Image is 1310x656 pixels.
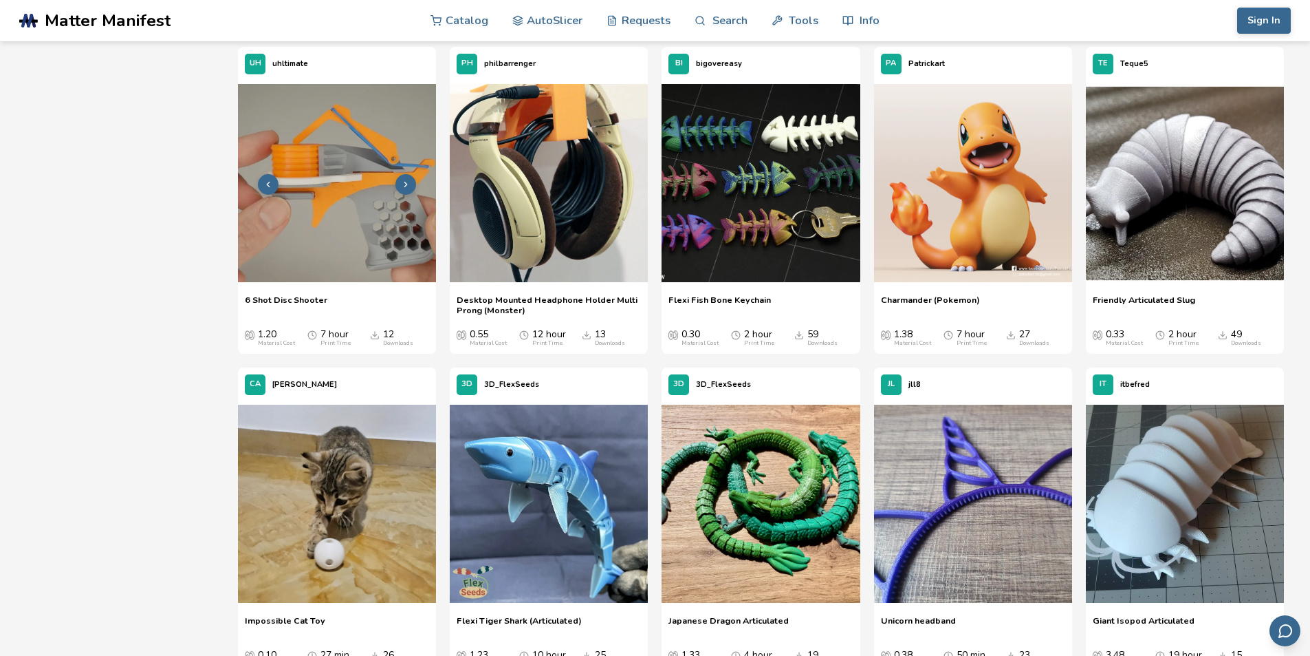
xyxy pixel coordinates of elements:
[250,380,261,389] span: CA
[1237,8,1291,34] button: Sign In
[320,329,351,347] div: 7 hour
[383,340,413,347] div: Downloads
[461,380,472,389] span: 3D
[320,340,351,347] div: Print Time
[1106,340,1143,347] div: Material Cost
[1269,615,1300,646] button: Send feedback via email
[1093,329,1102,340] span: Average Cost
[668,295,771,315] a: Flexi Fish Bone Keychain
[1120,56,1148,71] p: Teque5
[470,340,507,347] div: Material Cost
[484,377,539,392] p: 3D_FlexSeeds
[744,329,774,347] div: 2 hour
[681,340,719,347] div: Material Cost
[1168,340,1199,347] div: Print Time
[894,329,931,347] div: 1.38
[807,329,838,347] div: 59
[681,329,719,347] div: 0.30
[744,340,774,347] div: Print Time
[370,329,380,340] span: Downloads
[881,329,891,340] span: Average Cost
[1093,295,1195,315] a: Friendly Articulated Slug
[461,59,473,68] span: PH
[457,329,466,340] span: Average Cost
[888,380,895,389] span: JL
[272,377,337,392] p: [PERSON_NAME]
[1100,380,1106,389] span: IT
[457,295,641,315] a: Desktop Mounted Headphone Holder Multi Prong (Monster)
[245,615,325,636] a: Impossible Cat Toy
[675,59,683,68] span: BI
[582,329,591,340] span: Downloads
[532,329,566,347] div: 12 hour
[245,295,327,315] a: 6 Shot Disc Shooter
[258,329,295,347] div: 1.20
[1006,329,1016,340] span: Downloads
[595,329,625,347] div: 13
[1155,329,1165,340] span: Average Print Time
[307,329,317,340] span: Average Print Time
[668,329,678,340] span: Average Cost
[1093,615,1194,636] a: Giant Isopod Articulated
[696,56,742,71] p: bigovereasy
[1019,340,1049,347] div: Downloads
[794,329,804,340] span: Downloads
[532,340,563,347] div: Print Time
[881,615,956,636] a: Unicorn headband
[908,377,921,392] p: jll8
[731,329,741,340] span: Average Print Time
[595,340,625,347] div: Downloads
[1106,329,1143,347] div: 0.33
[484,56,536,71] p: philbarrenger
[1098,59,1108,68] span: TE
[250,59,261,68] span: UH
[45,11,171,30] span: Matter Manifest
[957,329,987,347] div: 7 hour
[807,340,838,347] div: Downloads
[383,329,413,347] div: 12
[1231,329,1261,347] div: 49
[943,329,953,340] span: Average Print Time
[470,329,507,347] div: 0.55
[881,295,980,315] a: Charmander (Pokemon)
[1120,377,1150,392] p: itbefred
[457,615,582,636] a: Flexi Tiger Shark (Articulated)
[258,340,295,347] div: Material Cost
[272,56,308,71] p: uhltimate
[673,380,684,389] span: 3D
[1231,340,1261,347] div: Downloads
[1019,329,1049,347] div: 27
[519,329,529,340] span: Average Print Time
[245,329,254,340] span: Average Cost
[908,56,945,71] p: Patrickart
[886,59,896,68] span: PA
[696,377,751,392] p: 3D_FlexSeeds
[894,340,931,347] div: Material Cost
[957,340,987,347] div: Print Time
[1218,329,1227,340] span: Downloads
[1168,329,1199,347] div: 2 hour
[668,615,789,636] a: Japanese Dragon Articulated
